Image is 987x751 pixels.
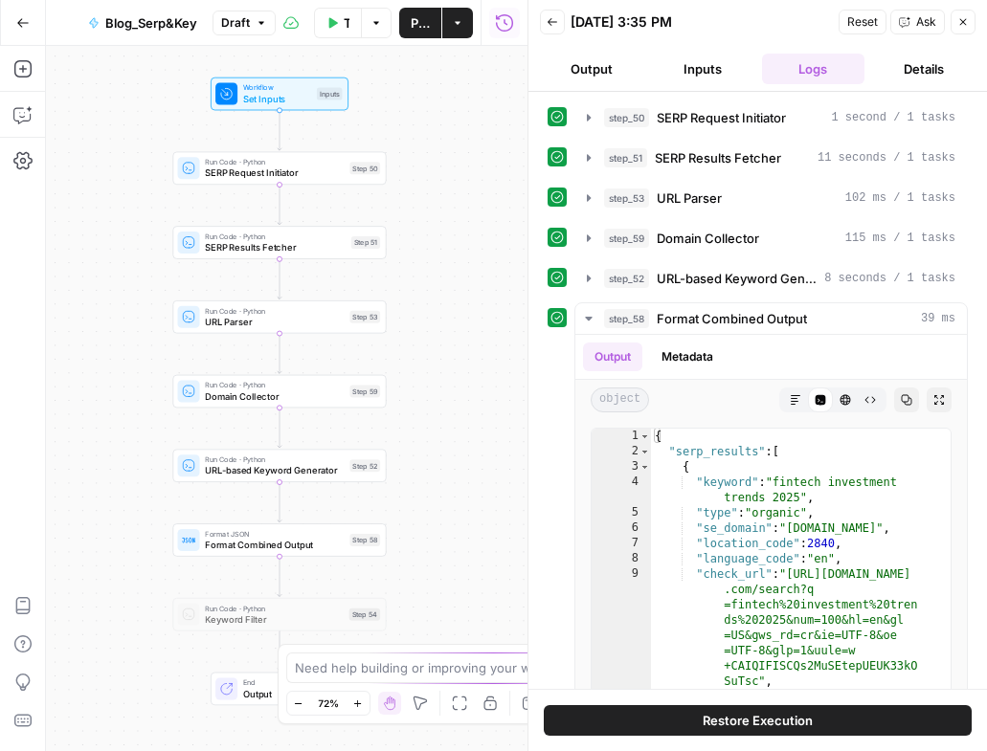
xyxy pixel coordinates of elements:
div: Run Code · PythonSERP Request InitiatorStep 50 [172,152,386,186]
div: 4 [592,475,651,505]
button: Ask [890,10,945,34]
g: Edge from step_58 to step_54 [278,557,281,597]
span: 11 seconds / 1 tasks [818,149,955,166]
span: URL-based Keyword Generator [205,464,344,477]
button: Details [872,54,976,84]
span: 72% [318,696,339,711]
span: Test Workflow [344,13,349,33]
span: step_59 [604,229,649,248]
span: Run Code · Python [205,380,344,391]
div: WorkflowSet InputsInputs [172,77,386,111]
span: Format JSON [205,528,344,540]
span: 115 ms / 1 tasks [845,230,955,247]
span: Run Code · Python [205,453,344,465]
button: 11 seconds / 1 tasks [575,143,967,173]
button: Draft [213,11,276,35]
div: 1 [592,429,651,444]
span: SERP Results Fetcher [655,148,781,167]
span: Blog_Serp&Key [105,13,197,33]
div: 2 [592,444,651,459]
div: 5 [592,505,651,520]
button: Inputs [651,54,754,84]
span: Draft [221,14,250,32]
g: Edge from start to step_50 [278,110,281,150]
button: 1 second / 1 tasks [575,102,967,133]
span: Ask [916,13,936,31]
span: step_50 [604,108,649,127]
div: Run Code · PythonURL ParserStep 53 [172,300,386,334]
div: Inputs [317,88,343,100]
button: Test Workflow [314,8,361,38]
span: step_51 [604,148,647,167]
button: Metadata [650,342,725,371]
div: 3 [592,459,651,475]
span: Workflow [243,82,311,94]
span: Domain Collector [657,229,759,248]
button: 115 ms / 1 tasks [575,223,967,254]
span: object [591,387,649,412]
span: Run Code · Python [205,603,344,614]
div: Run Code · PythonURL-based Keyword GeneratorStep 52 [172,449,386,482]
div: Step 53 [349,311,380,323]
g: Edge from step_50 to step_51 [278,185,281,225]
div: Run Code · PythonKeyword FilterStep 54 [172,598,386,631]
g: Edge from step_59 to step_52 [278,408,281,448]
div: Step 51 [351,236,380,249]
div: 9 [592,566,651,689]
span: 8 seconds / 1 tasks [824,270,955,287]
button: Blog_Serp&Key [77,8,209,38]
span: Format Combined Output [657,309,807,328]
span: End [243,677,337,689]
div: Format JSONFormat Combined OutputStep 58 [172,523,386,557]
span: Run Code · Python [205,157,344,168]
span: step_53 [604,188,649,208]
span: SERP Request Initiator [657,108,786,127]
div: Step 54 [349,608,380,621]
span: Output [243,687,337,700]
span: SERP Request Initiator [205,166,344,180]
button: Reset [839,10,886,34]
span: URL Parser [205,315,344,328]
span: URL Parser [657,188,722,208]
g: Edge from step_53 to step_59 [278,334,281,374]
span: Run Code · Python [205,305,344,317]
button: Logs [762,54,865,84]
g: Edge from step_52 to step_58 [278,482,281,522]
span: Toggle code folding, rows 3 through 4000 [639,459,650,475]
button: Output [540,54,643,84]
span: 39 ms [921,310,955,327]
g: Edge from step_51 to step_53 [278,259,281,299]
button: 8 seconds / 1 tasks [575,263,967,294]
span: step_52 [604,269,649,288]
div: Step 50 [349,162,380,174]
div: 6 [592,520,651,536]
div: Run Code · PythonSERP Results FetcherStep 51 [172,226,386,259]
div: EndOutput [172,673,386,706]
span: Domain Collector [205,389,344,403]
button: Restore Execution [544,705,972,736]
span: step_58 [604,309,649,328]
span: Set Inputs [243,92,311,105]
span: Run Code · Python [205,231,346,242]
span: Format Combined Output [205,538,344,551]
span: 102 ms / 1 tasks [845,189,955,207]
div: 7 [592,536,651,551]
span: 1 second / 1 tasks [831,109,955,126]
button: 102 ms / 1 tasks [575,183,967,213]
span: SERP Results Fetcher [205,240,346,254]
div: Run Code · PythonDomain CollectorStep 59 [172,375,386,409]
span: Toggle code folding, rows 1 through 4018 [639,429,650,444]
button: Output [583,342,642,371]
div: 8 [592,551,651,566]
span: Publish [411,13,430,33]
span: Keyword Filter [205,612,344,626]
span: Restore Execution [703,711,813,730]
div: Step 52 [349,459,380,472]
span: Toggle code folding, rows 2 through 4001 [639,444,650,459]
span: Reset [847,13,878,31]
button: 39 ms [575,303,967,334]
span: URL-based Keyword Generator [657,269,817,288]
div: Step 59 [349,386,380,398]
div: Step 58 [349,534,380,546]
button: Publish [399,8,441,38]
